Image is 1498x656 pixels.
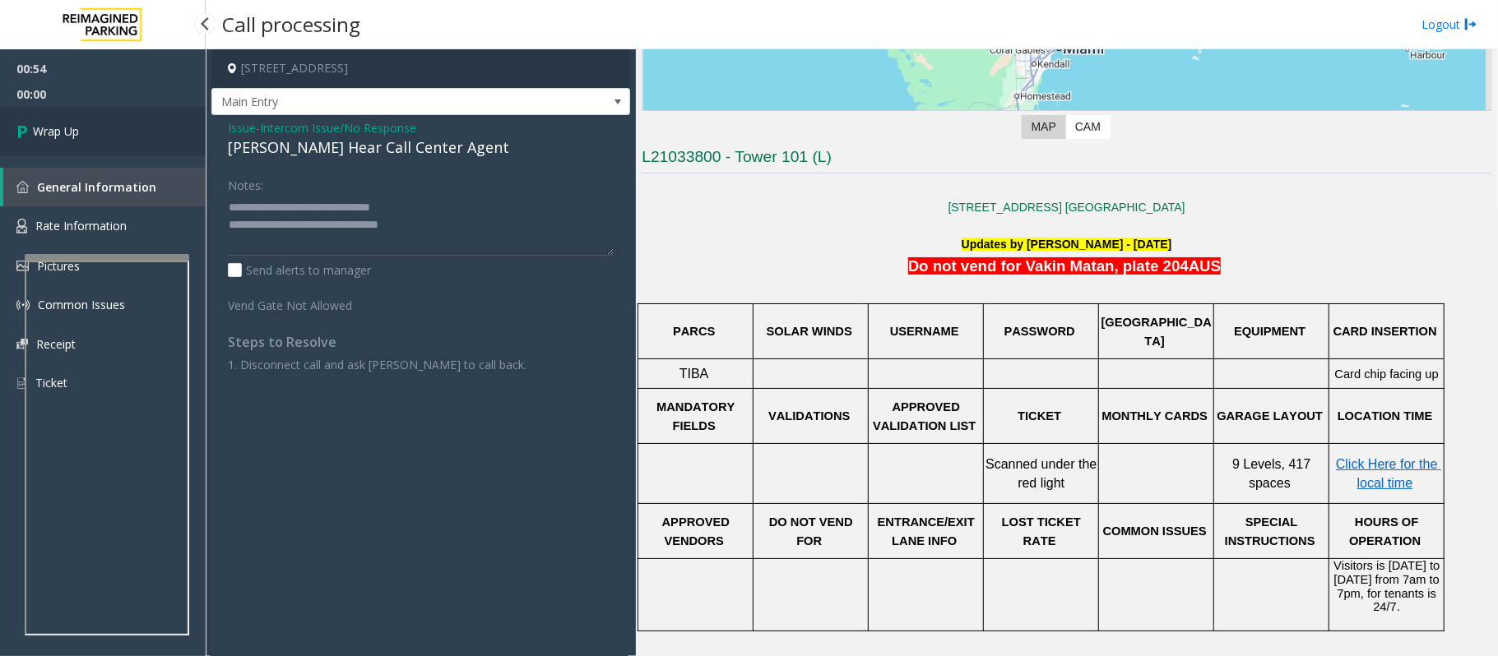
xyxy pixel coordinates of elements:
[3,168,206,206] a: General Information
[1335,367,1439,381] span: Card chip facing up
[211,49,630,88] h4: [STREET_ADDRESS]
[962,238,1172,251] b: Updates by [PERSON_NAME] - [DATE]
[908,257,1221,275] span: Do not vend for Vakin Matan, plate 204AUS
[212,89,546,115] span: Main Entry
[1217,409,1323,423] span: GARAGE LAYOUT
[679,367,709,381] span: TIBA
[878,515,978,547] span: ENTRANCE/EXIT LANE INFO
[228,136,614,159] div: [PERSON_NAME] Hear Call Center Agent
[1065,115,1111,139] label: CAM
[16,339,28,349] img: 'icon'
[1234,325,1306,338] span: EQUIPMENT
[1249,457,1315,489] span: ls, 417 spaces
[1002,515,1084,547] span: LOST TICKET RATE
[1232,457,1250,471] span: 9 L
[1101,316,1212,347] span: [GEOGRAPHIC_DATA]
[16,261,29,271] img: 'icon'
[873,400,976,432] span: APPROVED VALIDATION LIST
[1421,16,1477,33] a: Logout
[1103,524,1207,538] span: COMMON ISSUES
[228,261,371,279] label: Send alerts to manager
[1258,457,1264,471] span: v
[1338,409,1433,423] span: LOCATION TIME
[35,218,127,233] span: Rate Information
[16,298,30,312] img: 'icon'
[769,515,856,547] span: DO NOT VEND FOR
[228,171,263,194] label: Notes:
[16,376,27,390] img: 'icon'
[260,119,416,136] span: Intercom Issue/No Response
[1333,559,1342,572] font: V
[228,335,614,350] h4: Steps to Resolve
[767,325,852,338] span: SOLAR WINDS
[1336,457,1441,489] span: Click Here for the local time
[1333,325,1437,338] span: CARD INSERTION
[1101,409,1208,423] span: MONTHLY CARDS
[642,146,1491,173] h3: L21033800 - Tower 101 (L)
[16,181,29,193] img: 'icon'
[1225,515,1315,547] span: SPECIAL INSTRUCTIONS
[1022,115,1066,139] label: Map
[224,291,388,314] label: Vend Gate Not Allowed
[1349,515,1421,547] span: HOURS OF OPERATION
[986,457,1101,489] span: Scanned under the red light
[1464,16,1477,33] img: logout
[228,119,256,136] span: Issue
[768,409,850,423] span: VALIDATIONS
[890,325,959,338] span: USERNAME
[16,219,27,233] img: 'icon'
[656,400,738,432] span: MANDATORY FIELDS
[1250,457,1258,471] span: e
[1334,559,1440,613] span: isitors is [DATE] to [DATE] from 7am to 7pm, for tenants is 24/7.
[214,4,369,44] h3: Call processing
[1018,409,1061,423] span: TICKET
[673,325,715,338] span: PARCS
[1004,325,1075,338] span: PASSWORD
[662,515,733,547] span: APPROVED VENDORS
[228,356,614,373] p: 1. Disconnect call and ask [PERSON_NAME] to call back.
[256,120,416,136] span: -
[37,179,156,195] span: General Information
[1336,458,1441,489] a: Click Here for the local time
[948,201,1185,214] a: [STREET_ADDRESS] [GEOGRAPHIC_DATA]
[1264,457,1272,471] span: e
[33,122,79,140] span: Wrap Up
